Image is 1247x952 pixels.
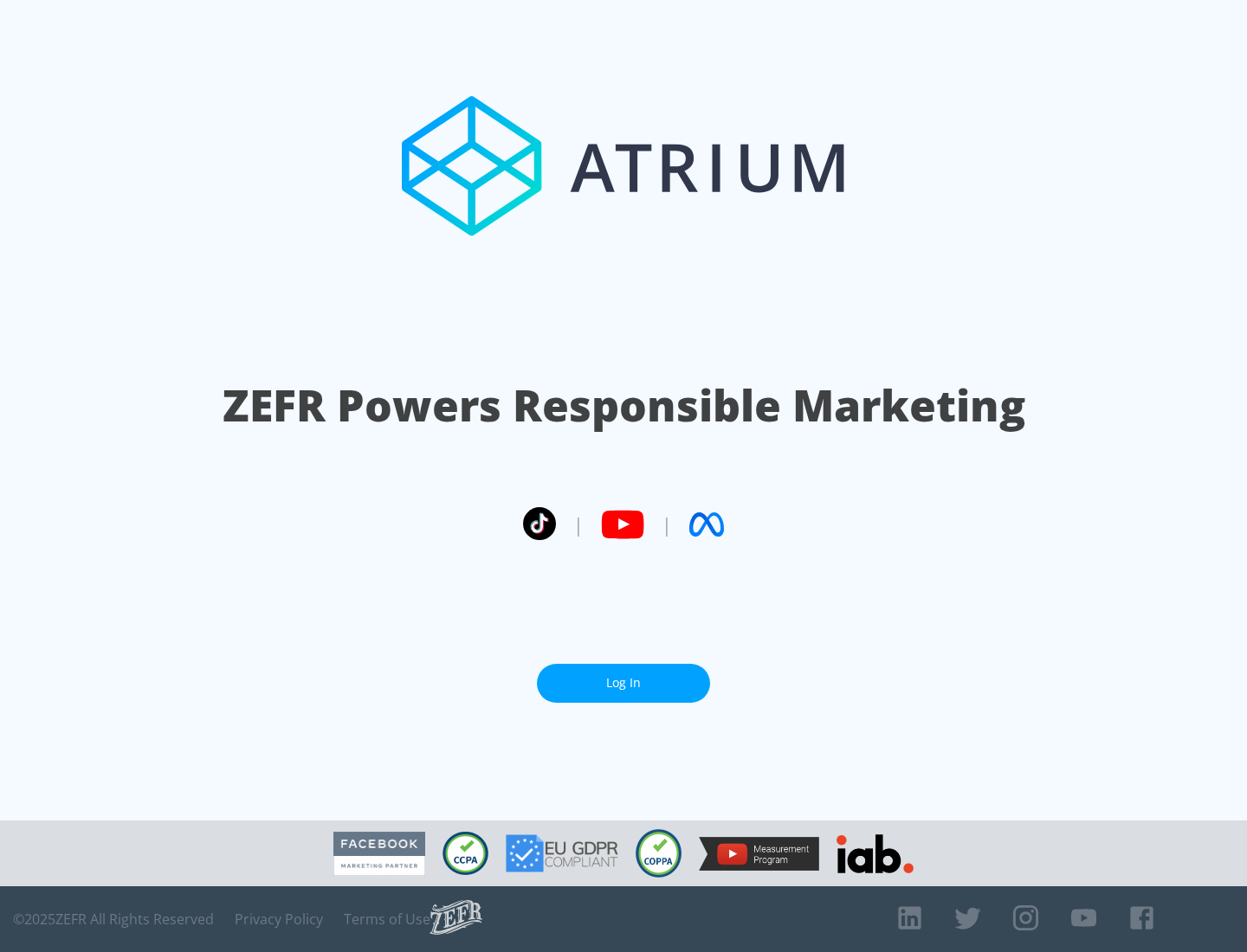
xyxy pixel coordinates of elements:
span: © 2025 ZEFR All Rights Reserved [13,910,214,928]
span: | [573,511,584,537]
img: CCPA Compliant [443,832,488,875]
a: Terms of Use [344,910,430,928]
span: | [662,511,672,537]
img: IAB [837,834,914,873]
img: YouTube Measurement Program [699,837,819,871]
a: Privacy Policy [235,910,323,928]
h1: ZEFR Powers Responsible Marketing [223,376,1025,435]
a: Log In [537,664,710,703]
img: GDPR Compliant [506,834,618,872]
img: COPPA Compliant [636,829,682,878]
img: Facebook Marketing Partner [333,832,425,876]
